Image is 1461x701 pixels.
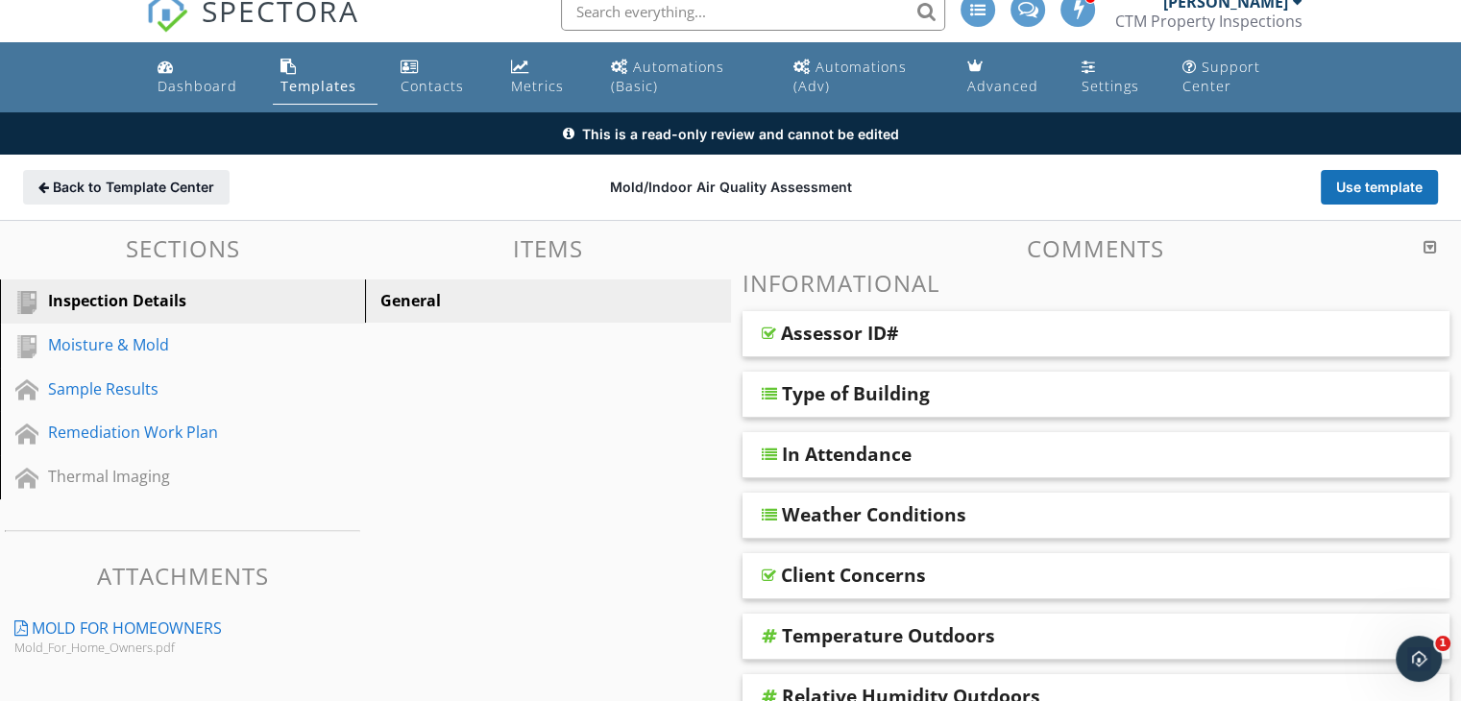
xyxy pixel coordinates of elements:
[273,50,377,105] a: Templates
[743,270,1450,296] h3: Informational
[401,77,464,95] div: Contacts
[1074,50,1159,105] a: Settings
[603,50,771,105] a: Automations (Basic)
[1082,77,1139,95] div: Settings
[1115,12,1303,31] div: CTM Property Inspections
[14,640,283,655] div: Mold_For_Home_Owners.pdf
[393,50,487,105] a: Contacts
[503,50,588,105] a: Metrics
[782,503,966,526] div: Weather Conditions
[150,50,257,105] a: Dashboard
[786,50,943,105] a: Automations (Advanced)
[1321,170,1438,205] button: Use template
[781,564,926,587] div: Client Concerns
[158,77,237,95] div: Dashboard
[495,178,966,197] div: Mold/Indoor Air Quality Assessment
[48,333,274,356] div: Moisture & Mold
[782,624,995,647] div: Temperature Outdoors
[146,7,359,47] a: SPECTORA
[48,289,274,312] div: Inspection Details
[365,235,730,261] h3: Items
[782,443,912,466] div: In Attendance
[793,58,907,95] div: Automations (Adv)
[1175,50,1311,105] a: Support Center
[48,465,274,488] div: Thermal Imaging
[1396,636,1442,682] iframe: Intercom live chat
[5,607,365,665] a: Mold For Homeowners Mold_For_Home_Owners.pdf
[48,421,274,444] div: Remediation Work Plan
[960,50,1059,105] a: Advanced
[782,382,930,405] div: Type of Building
[611,58,724,95] div: Automations (Basic)
[48,377,274,400] div: Sample Results
[280,77,356,95] div: Templates
[1435,636,1450,651] span: 1
[32,616,222,640] div: Mold For Homeowners
[511,77,564,95] div: Metrics
[967,77,1038,95] div: Advanced
[53,178,214,197] span: Back to Template Center
[781,322,898,345] div: Assessor ID#
[23,170,230,205] button: Back to Template Center
[743,235,1450,261] h3: Comments
[1182,58,1260,95] div: Support Center
[380,289,648,312] div: General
